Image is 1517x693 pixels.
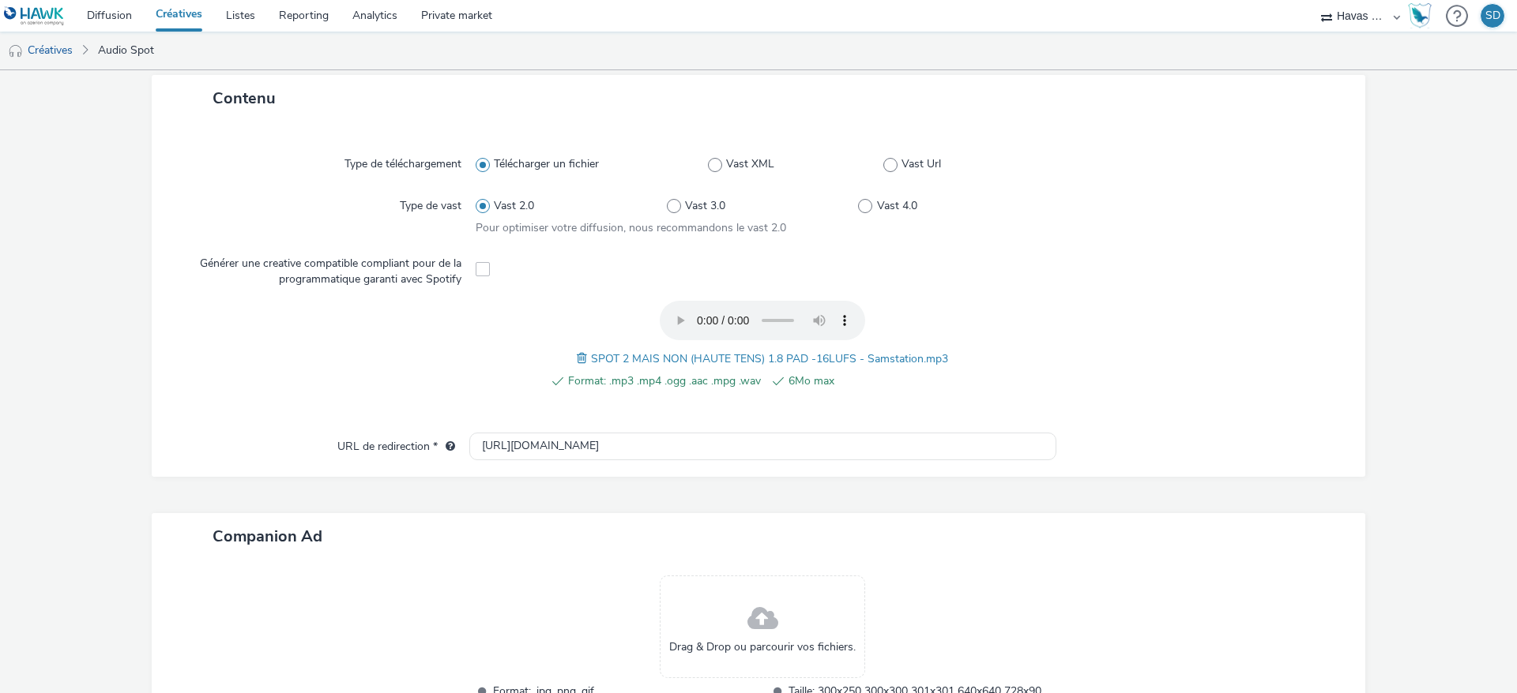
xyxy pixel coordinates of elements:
span: Companion Ad [213,526,322,547]
span: Télécharger un fichier [494,156,599,172]
a: Hawk Academy [1408,3,1438,28]
span: Vast Url [902,156,941,172]
span: Vast 3.0 [685,198,725,214]
img: Hawk Academy [1408,3,1432,28]
label: URL de redirection * [331,433,461,455]
span: Drag & Drop ou parcourir vos fichiers. [669,639,856,655]
img: audio [8,43,24,59]
span: Format: .mp3 .mp4 .ogg .aac .mpg .wav [568,372,761,391]
span: Vast 4.0 [877,198,917,214]
label: Type de vast [393,192,468,214]
div: L'URL de redirection sera utilisée comme URL de validation avec certains SSP et ce sera l'URL de ... [438,439,455,455]
div: SD [1485,4,1500,28]
span: Contenu [213,88,276,109]
span: SPOT 2 MAIS NON (HAUTE TENS) 1.8 PAD -16LUFS - Samstation.mp3 [591,351,948,366]
span: Vast XML [726,156,774,172]
span: Vast 2.0 [494,198,534,214]
img: undefined Logo [4,6,65,26]
input: url... [469,433,1056,460]
label: Générer une creative compatible compliant pour de la programmatique garanti avec Spotify [180,249,468,288]
span: Pour optimiser votre diffusion, nous recommandons le vast 2.0 [476,220,786,235]
span: 6Mo max [789,372,981,391]
label: Type de téléchargement [338,150,468,172]
a: Audio Spot [90,32,162,69]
